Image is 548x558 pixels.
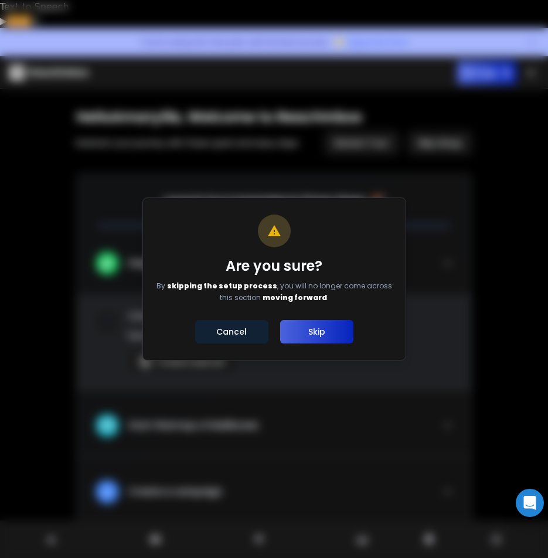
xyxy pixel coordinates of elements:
button: Skip [280,320,353,343]
button: Cancel [195,320,268,343]
span: skipping the setup process [167,281,277,291]
div: Open Intercom Messenger [516,489,544,517]
p: By , you will no longer come across this section . [150,280,399,304]
span: moving forward [263,292,327,302]
h1: Are you sure? [150,257,399,275]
